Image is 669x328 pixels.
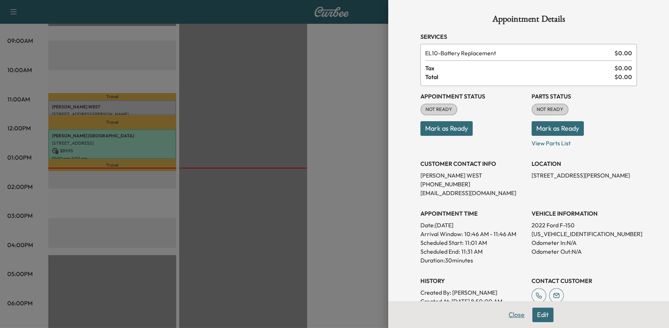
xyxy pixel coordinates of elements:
[420,238,464,247] p: Scheduled Start:
[420,209,526,218] h3: APPOINTMENT TIME
[425,49,612,57] span: Battery Replacement
[425,64,615,72] span: Tax
[532,171,637,180] p: [STREET_ADDRESS][PERSON_NAME]
[420,32,637,41] h3: Services
[420,288,526,297] p: Created By : [PERSON_NAME]
[532,209,637,218] h3: VEHICLE INFORMATION
[420,92,526,101] h3: Appointment Status
[532,106,568,113] span: NOT READY
[425,72,615,81] span: Total
[420,276,526,285] h3: History
[532,92,637,101] h3: Parts Status
[420,230,526,238] p: Arrival Window:
[420,121,473,136] button: Mark as Ready
[532,238,637,247] p: Odometer In: N/A
[532,247,637,256] p: Odometer Out: N/A
[465,238,487,247] p: 11:01 AM
[464,230,516,238] span: 10:46 AM - 11:46 AM
[421,106,457,113] span: NOT READY
[420,221,526,230] p: Date: [DATE]
[615,72,632,81] span: $ 0.00
[420,297,526,306] p: Created At : [DATE] 8:50:00 AM
[461,247,483,256] p: 11:31 AM
[420,171,526,180] p: [PERSON_NAME] WEST
[420,15,637,26] h1: Appointment Details
[532,159,637,168] h3: LOCATION
[420,247,460,256] p: Scheduled End:
[420,256,526,265] p: Duration: 30 minutes
[532,136,637,148] p: View Parts List
[532,276,637,285] h3: CONTACT CUSTOMER
[532,121,584,136] button: Mark as Ready
[615,64,632,72] span: $ 0.00
[504,307,529,322] button: Close
[420,189,526,197] p: [EMAIL_ADDRESS][DOMAIN_NAME]
[420,180,526,189] p: [PHONE_NUMBER]
[615,49,632,57] span: $ 0.00
[532,221,637,230] p: 2022 Ford F-150
[532,230,637,238] p: [US_VEHICLE_IDENTIFICATION_NUMBER]
[532,307,553,322] button: Edit
[420,159,526,168] h3: CUSTOMER CONTACT INFO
